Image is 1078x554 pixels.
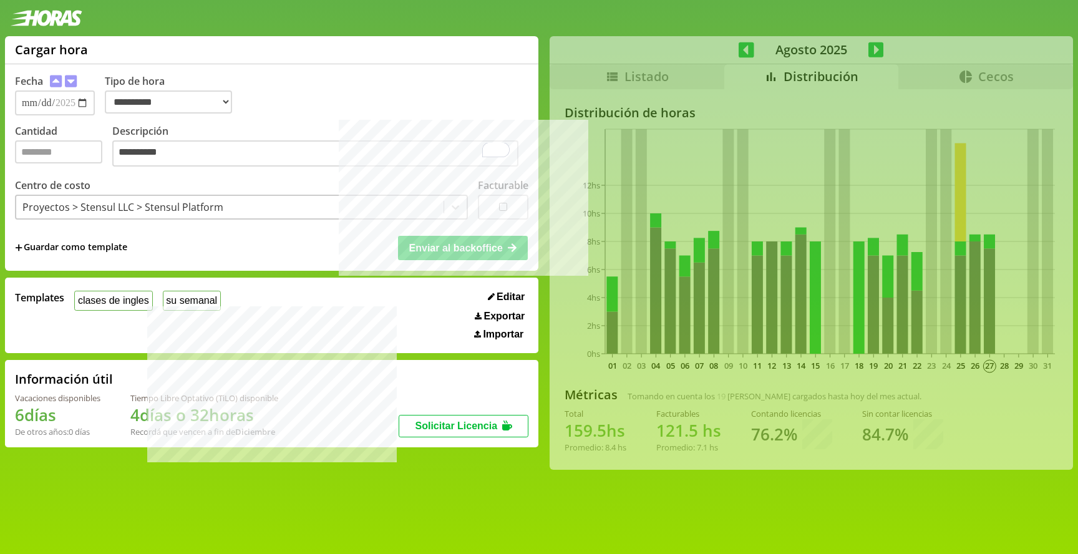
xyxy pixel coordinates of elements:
[15,291,64,304] span: Templates
[15,392,100,404] div: Vacaciones disponibles
[15,371,113,387] h2: Información útil
[398,236,528,260] button: Enviar al backoffice
[22,200,223,214] div: Proyectos > Stensul LLC > Stensul Platform
[15,241,22,255] span: +
[15,140,102,163] input: Cantidad
[399,415,528,437] button: Solicitar Licencia
[15,124,112,170] label: Cantidad
[10,10,82,26] img: logotipo
[15,241,127,255] span: +Guardar como template
[105,74,242,115] label: Tipo de hora
[409,243,503,253] span: Enviar al backoffice
[74,291,152,310] button: clases de ingles
[483,329,523,340] span: Importar
[15,178,90,192] label: Centro de costo
[471,310,528,323] button: Exportar
[112,124,528,170] label: Descripción
[478,178,528,192] label: Facturable
[497,291,525,303] span: Editar
[484,311,525,322] span: Exportar
[130,404,278,426] h1: 4 días o 32 horas
[235,426,275,437] b: Diciembre
[163,291,221,310] button: su semanal
[130,426,278,437] div: Recordá que vencen a fin de
[415,420,498,431] span: Solicitar Licencia
[15,404,100,426] h1: 6 días
[15,426,100,437] div: De otros años: 0 días
[130,392,278,404] div: Tiempo Libre Optativo (TiLO) disponible
[105,90,232,114] select: Tipo de hora
[15,41,88,58] h1: Cargar hora
[484,291,529,303] button: Editar
[112,140,518,167] textarea: To enrich screen reader interactions, please activate Accessibility in Grammarly extension settings
[15,74,43,88] label: Fecha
